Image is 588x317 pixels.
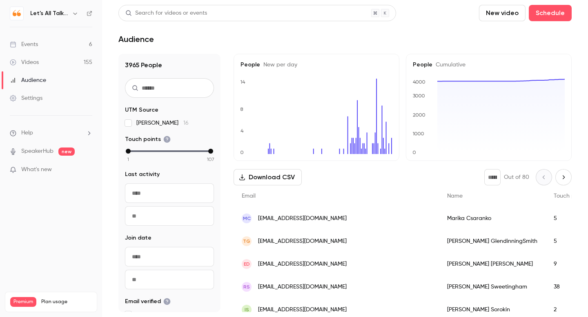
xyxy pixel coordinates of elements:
[125,234,151,242] span: Join date
[412,131,424,136] text: 1000
[21,147,53,156] a: SpeakerHub
[245,306,249,313] span: IS
[244,260,250,268] span: ED
[10,58,39,66] div: Videos
[242,193,256,199] span: Email
[413,112,425,118] text: 2000
[58,147,75,156] span: new
[21,165,52,174] span: What's new
[126,149,131,154] div: min
[439,230,546,253] div: [PERSON_NAME] GlendinningSmith
[243,283,250,291] span: RS
[183,120,189,126] span: 16
[30,9,69,18] h6: Let's All Talk Mental Health
[258,214,347,223] span: [EMAIL_ADDRESS][DOMAIN_NAME]
[412,150,416,155] text: 0
[413,79,425,85] text: 4000
[504,173,529,181] p: Out of 80
[10,76,46,84] div: Audience
[41,299,92,305] span: Plan usage
[125,297,171,306] span: Email verified
[432,62,465,68] span: Cumulative
[125,106,158,114] span: UTM Source
[240,106,243,112] text: 8
[258,237,347,246] span: [EMAIL_ADDRESS][DOMAIN_NAME]
[127,156,129,163] span: 1
[10,94,42,102] div: Settings
[10,129,92,137] li: help-dropdown-opener
[243,215,251,222] span: MC
[207,156,214,163] span: 107
[82,166,92,174] iframe: Noticeable Trigger
[479,5,526,21] button: New video
[447,193,463,199] span: Name
[439,207,546,230] div: Marika Csaranko
[10,7,23,20] img: Let's All Talk Mental Health
[208,149,213,154] div: max
[125,60,214,70] h1: 3965 People
[260,62,297,68] span: New per day
[234,169,302,185] button: Download CSV
[240,150,244,155] text: 0
[10,297,36,307] span: Premium
[413,61,565,69] h5: People
[413,93,425,99] text: 3000
[258,283,347,291] span: [EMAIL_ADDRESS][DOMAIN_NAME]
[125,9,207,18] div: Search for videos or events
[241,128,244,134] text: 4
[136,119,189,127] span: [PERSON_NAME]
[240,79,245,85] text: 14
[241,61,392,69] h5: People
[258,306,347,314] span: [EMAIL_ADDRESS][DOMAIN_NAME]
[555,169,572,185] button: Next page
[21,129,33,137] span: Help
[10,40,38,48] div: Events
[118,34,154,44] h1: Audience
[125,135,171,143] span: Touch points
[439,275,546,298] div: [PERSON_NAME] Sweetingham
[258,260,347,269] span: [EMAIL_ADDRESS][DOMAIN_NAME]
[243,238,250,245] span: TG
[529,5,572,21] button: Schedule
[439,253,546,275] div: [PERSON_NAME] [PERSON_NAME]
[554,193,587,199] span: Touch points
[125,170,160,178] span: Last activity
